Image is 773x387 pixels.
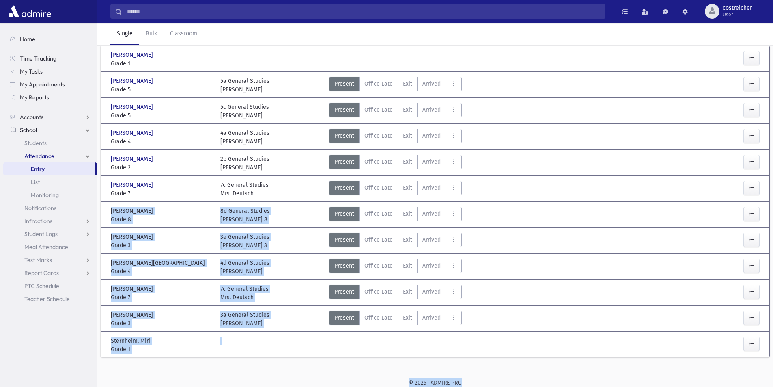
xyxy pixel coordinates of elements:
a: Single [110,23,139,45]
span: Grade 3 [111,319,212,328]
span: Office Late [364,132,393,140]
a: Students [3,136,97,149]
span: Arrived [422,158,441,166]
a: Test Marks [3,253,97,266]
span: Attendance [24,152,54,160]
span: [PERSON_NAME] [111,129,155,137]
div: © 2025 - [110,378,760,387]
div: AttTypes [329,103,462,120]
span: Infractions [24,217,52,225]
a: Student Logs [3,227,97,240]
span: Present [334,210,354,218]
div: AttTypes [329,77,462,94]
span: Present [334,313,354,322]
div: AttTypes [329,285,462,302]
a: My Reports [3,91,97,104]
span: My Reports [20,94,49,101]
div: AttTypes [329,129,462,146]
span: Grade 3 [111,241,212,250]
span: Exit [403,132,412,140]
span: costreicher [723,5,752,11]
a: Entry [3,162,95,175]
a: Classroom [164,23,204,45]
a: Bulk [139,23,164,45]
span: Present [334,158,354,166]
a: PTC Schedule [3,279,97,292]
span: My Tasks [20,68,43,75]
span: My Appointments [20,81,65,88]
div: 4d General Studies [PERSON_NAME] [220,259,269,276]
div: AttTypes [329,155,462,172]
span: Grade 1 [111,345,212,354]
div: AttTypes [329,181,462,198]
span: Exit [403,158,412,166]
div: 7c General Studies Mrs. Deutsch [220,285,269,302]
span: [PERSON_NAME] [111,233,155,241]
span: Student Logs [24,230,58,238]
span: [PERSON_NAME] [111,51,155,59]
span: [PERSON_NAME] [111,311,155,319]
div: 3a General Studies [PERSON_NAME] [220,311,269,328]
span: Grade 1 [111,59,212,68]
span: Office Late [364,288,393,296]
span: Office Late [364,210,393,218]
div: 5a General Studies [PERSON_NAME] [220,77,269,94]
div: 2b General Studies [PERSON_NAME] [220,155,269,172]
span: PTC Schedule [24,282,59,290]
div: 5c General Studies [PERSON_NAME] [220,103,269,120]
a: Attendance [3,149,97,162]
span: Exit [403,262,412,270]
span: Exit [403,80,412,88]
span: Office Late [364,106,393,114]
span: Teacher Schedule [24,295,70,303]
span: Grade 7 [111,189,212,198]
span: Exit [403,184,412,192]
span: School [20,126,37,134]
img: AdmirePro [6,3,53,19]
a: Teacher Schedule [3,292,97,305]
div: 8d General Studies [PERSON_NAME] 8 [220,207,270,224]
span: Office Late [364,158,393,166]
a: Infractions [3,214,97,227]
span: Arrived [422,210,441,218]
span: Arrived [422,236,441,244]
span: Exit [403,210,412,218]
span: Arrived [422,262,441,270]
div: AttTypes [329,233,462,250]
a: Home [3,32,97,45]
span: Arrived [422,313,441,322]
div: 7c General Studies Mrs. Deutsch [220,181,269,198]
span: Present [334,132,354,140]
a: Notifications [3,201,97,214]
span: Report Cards [24,269,59,277]
span: [PERSON_NAME] [111,181,155,189]
span: Arrived [422,132,441,140]
span: [PERSON_NAME] [111,155,155,163]
span: Exit [403,236,412,244]
span: Present [334,262,354,270]
div: AttTypes [329,207,462,224]
span: Monitoring [31,191,59,199]
span: Exit [403,313,412,322]
span: Present [334,106,354,114]
a: Meal Attendance [3,240,97,253]
span: Grade 8 [111,215,212,224]
span: Notifications [24,204,56,212]
span: Office Late [364,236,393,244]
span: Entry [31,165,45,173]
a: Monitoring [3,188,97,201]
span: Exit [403,106,412,114]
span: Grade 4 [111,137,212,146]
span: Exit [403,288,412,296]
a: Accounts [3,110,97,123]
div: AttTypes [329,311,462,328]
span: [PERSON_NAME] [111,103,155,111]
div: 4a General Studies [PERSON_NAME] [220,129,269,146]
span: [PERSON_NAME][GEOGRAPHIC_DATA] [111,259,207,267]
span: [PERSON_NAME] [111,77,155,85]
span: Time Tracking [20,55,56,62]
span: Grade 2 [111,163,212,172]
span: Present [334,80,354,88]
span: User [723,11,752,18]
span: Students [24,139,47,147]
